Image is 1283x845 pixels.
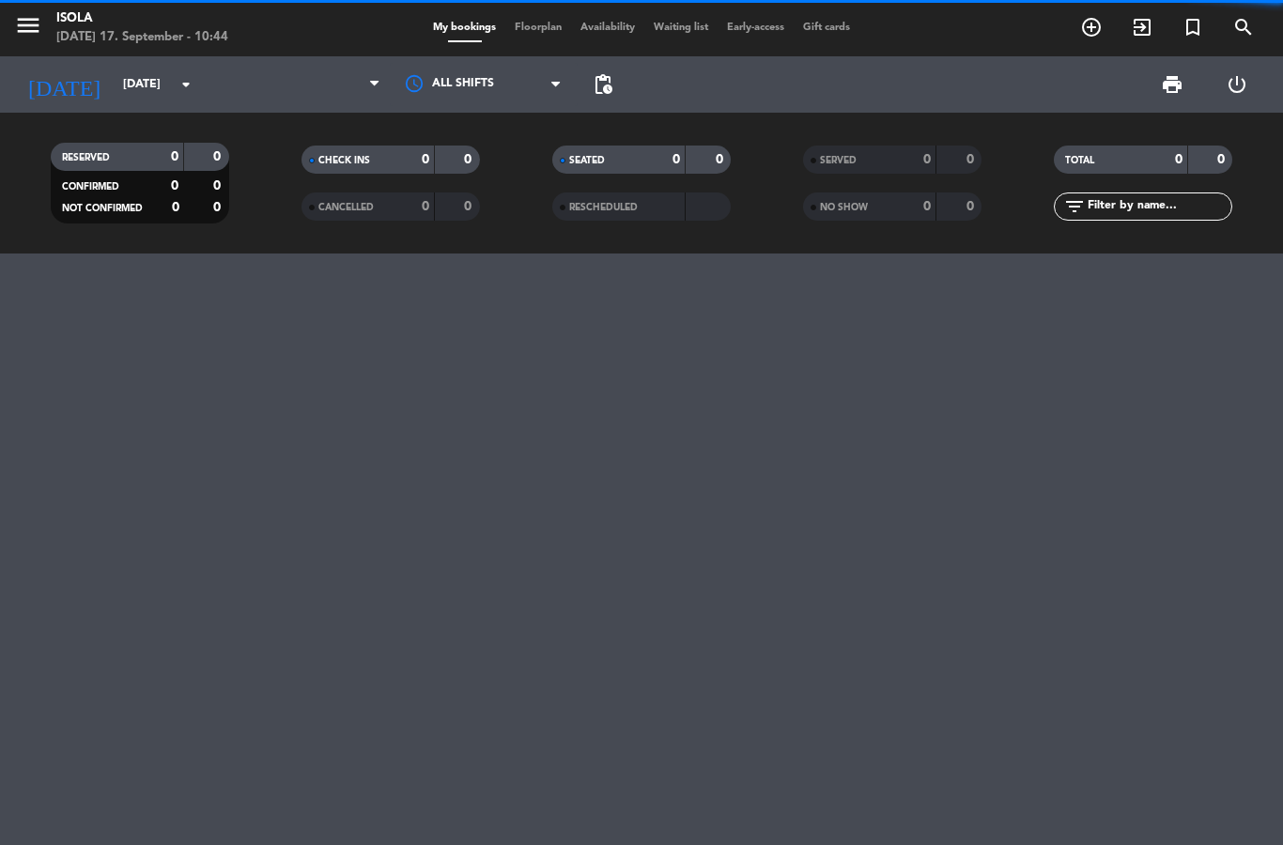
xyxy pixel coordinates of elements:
[171,150,178,163] strong: 0
[1065,156,1094,165] span: TOTAL
[923,153,931,166] strong: 0
[1232,16,1255,38] i: search
[424,23,505,33] span: My bookings
[62,153,110,162] span: RESERVED
[1226,73,1248,96] i: power_settings_new
[569,156,605,165] span: SEATED
[213,201,224,214] strong: 0
[966,153,978,166] strong: 0
[62,204,143,213] span: NOT CONFIRMED
[464,153,475,166] strong: 0
[592,73,614,96] span: pending_actions
[1182,16,1204,38] i: turned_in_not
[56,9,228,28] div: Isola
[1080,16,1103,38] i: add_circle_outline
[422,153,429,166] strong: 0
[1066,11,1117,43] span: BOOK TABLE
[1217,153,1229,166] strong: 0
[718,23,794,33] span: Early-access
[1063,195,1086,218] i: filter_list
[1086,196,1231,217] input: Filter by name...
[14,64,114,105] i: [DATE]
[672,153,680,166] strong: 0
[1218,11,1269,43] span: SEARCH
[14,11,42,39] i: menu
[505,23,571,33] span: Floorplan
[794,23,859,33] span: Gift cards
[820,203,868,212] span: NO SHOW
[175,73,197,96] i: arrow_drop_down
[644,23,718,33] span: Waiting list
[569,203,638,212] span: RESCHEDULED
[1161,73,1183,96] span: print
[62,182,119,192] span: CONFIRMED
[56,28,228,47] div: [DATE] 17. September - 10:44
[820,156,857,165] span: SERVED
[14,11,42,46] button: menu
[213,179,224,192] strong: 0
[1117,11,1167,43] span: WALK IN
[716,153,727,166] strong: 0
[464,200,475,213] strong: 0
[923,200,931,213] strong: 0
[318,156,370,165] span: CHECK INS
[1167,11,1218,43] span: Special reservation
[1204,56,1269,113] div: LOG OUT
[422,200,429,213] strong: 0
[966,200,978,213] strong: 0
[213,150,224,163] strong: 0
[318,203,374,212] span: CANCELLED
[571,23,644,33] span: Availability
[1175,153,1183,166] strong: 0
[171,179,178,192] strong: 0
[172,201,179,214] strong: 0
[1131,16,1153,38] i: exit_to_app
